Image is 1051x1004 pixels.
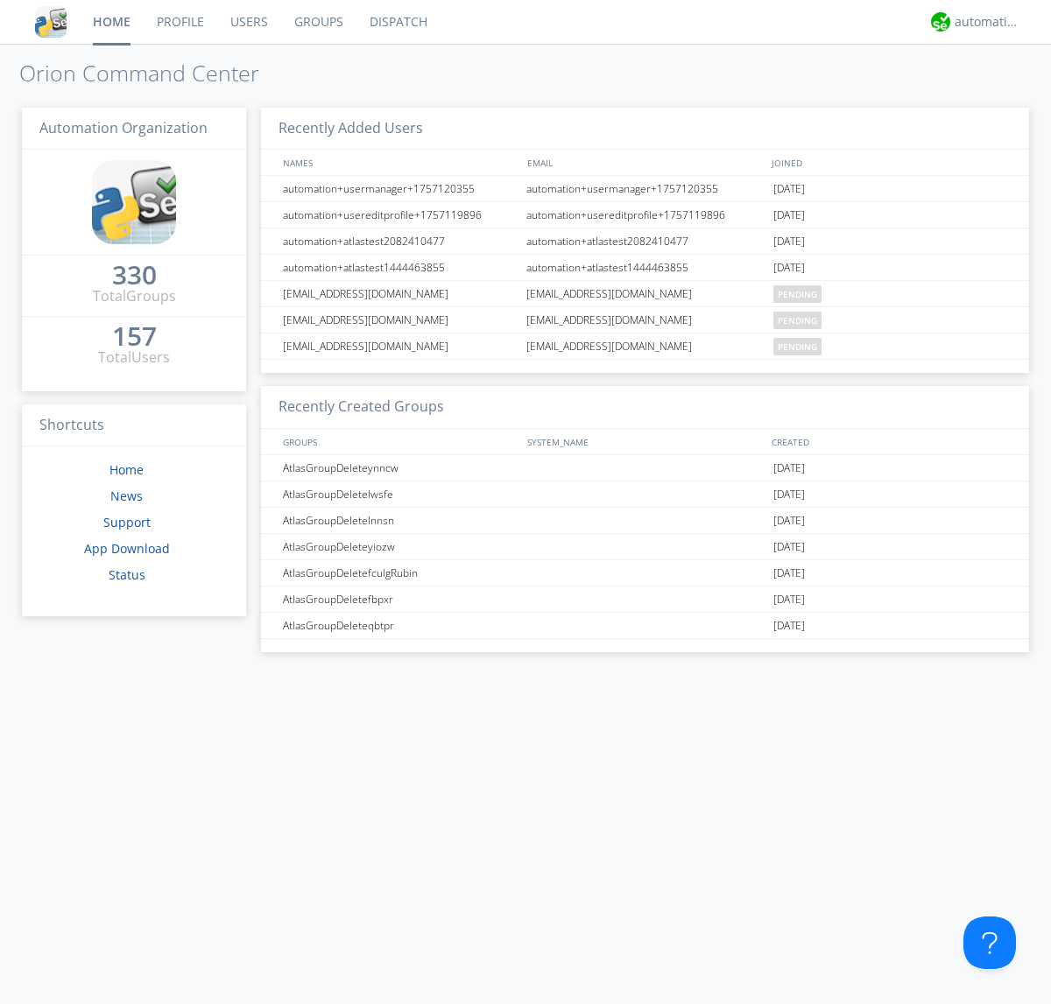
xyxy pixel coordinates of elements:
[261,386,1029,429] h3: Recently Created Groups
[522,176,769,201] div: automation+usermanager+1757120355
[261,307,1029,333] a: [EMAIL_ADDRESS][DOMAIN_NAME][EMAIL_ADDRESS][DOMAIN_NAME]pending
[279,455,521,481] div: AtlasGroupDeleteynncw
[522,202,769,228] div: automation+usereditprofile+1757119896
[773,228,805,255] span: [DATE]
[261,586,1029,613] a: AtlasGroupDeletefbpxr[DATE]
[767,150,1012,175] div: JOINED
[773,285,822,303] span: pending
[109,461,144,478] a: Home
[773,455,805,481] span: [DATE]
[261,481,1029,508] a: AtlasGroupDeletelwsfe[DATE]
[279,202,521,228] div: automation+usereditprofile+1757119896
[773,176,805,202] span: [DATE]
[773,255,805,281] span: [DATE]
[261,281,1029,307] a: [EMAIL_ADDRESS][DOMAIN_NAME][EMAIL_ADDRESS][DOMAIN_NAME]pending
[112,327,157,345] div: 157
[261,108,1029,151] h3: Recently Added Users
[98,348,170,368] div: Total Users
[279,508,521,533] div: AtlasGroupDeletelnnsn
[279,481,521,507] div: AtlasGroupDeletelwsfe
[773,560,805,586] span: [DATE]
[773,613,805,639] span: [DATE]
[261,455,1029,481] a: AtlasGroupDeleteynncw[DATE]
[112,266,157,284] div: 330
[773,312,822,329] span: pending
[279,429,518,454] div: GROUPS
[773,481,805,508] span: [DATE]
[522,307,769,333] div: [EMAIL_ADDRESS][DOMAIN_NAME]
[279,307,521,333] div: [EMAIL_ADDRESS][DOMAIN_NAME]
[522,255,769,280] div: automation+atlastest1444463855
[93,286,176,306] div: Total Groups
[279,333,521,359] div: [EMAIL_ADDRESS][DOMAIN_NAME]
[955,13,1020,31] div: automation+atlas
[110,488,143,504] a: News
[39,118,208,137] span: Automation Organization
[261,255,1029,281] a: automation+atlastest1444463855automation+atlastest1444463855[DATE]
[92,160,176,244] img: cddb5a64eb264b2086981ab96f4c1ba7
[279,613,521,638] div: AtlasGroupDeleteqbtpr
[84,540,170,557] a: App Download
[773,534,805,560] span: [DATE]
[261,508,1029,534] a: AtlasGroupDeletelnnsn[DATE]
[767,429,1012,454] div: CREATED
[261,228,1029,255] a: automation+atlastest2082410477automation+atlastest2082410477[DATE]
[773,338,822,355] span: pending
[261,560,1029,586] a: AtlasGroupDeletefculgRubin[DATE]
[22,404,246,447] h3: Shortcuts
[279,560,521,586] div: AtlasGroupDeletefculgRubin
[523,429,767,454] div: SYSTEM_NAME
[279,281,521,306] div: [EMAIL_ADDRESS][DOMAIN_NAME]
[773,586,805,613] span: [DATE]
[523,150,767,175] div: EMAIL
[931,12,950,32] img: d2d01cd9b4174d08988066c6d424eccd
[279,255,521,280] div: automation+atlastest1444463855
[522,281,769,306] div: [EMAIL_ADDRESS][DOMAIN_NAME]
[522,228,769,254] div: automation+atlastest2082410477
[261,333,1029,360] a: [EMAIL_ADDRESS][DOMAIN_NAME][EMAIL_ADDRESS][DOMAIN_NAME]pending
[279,150,518,175] div: NAMES
[279,228,521,254] div: automation+atlastest2082410477
[963,916,1016,969] iframe: Toggle Customer Support
[773,508,805,534] span: [DATE]
[522,333,769,359] div: [EMAIL_ADDRESS][DOMAIN_NAME]
[35,6,67,38] img: cddb5a64eb264b2086981ab96f4c1ba7
[112,327,157,348] a: 157
[261,613,1029,639] a: AtlasGroupDeleteqbtpr[DATE]
[261,534,1029,560] a: AtlasGroupDeleteyiozw[DATE]
[109,566,145,583] a: Status
[279,586,521,612] div: AtlasGroupDeletefbpxr
[279,176,521,201] div: automation+usermanager+1757120355
[773,202,805,228] span: [DATE]
[279,534,521,559] div: AtlasGroupDeleteyiozw
[103,514,151,530] a: Support
[112,266,157,286] a: 330
[261,176,1029,202] a: automation+usermanager+1757120355automation+usermanager+1757120355[DATE]
[261,202,1029,228] a: automation+usereditprofile+1757119896automation+usereditprofile+1757119896[DATE]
